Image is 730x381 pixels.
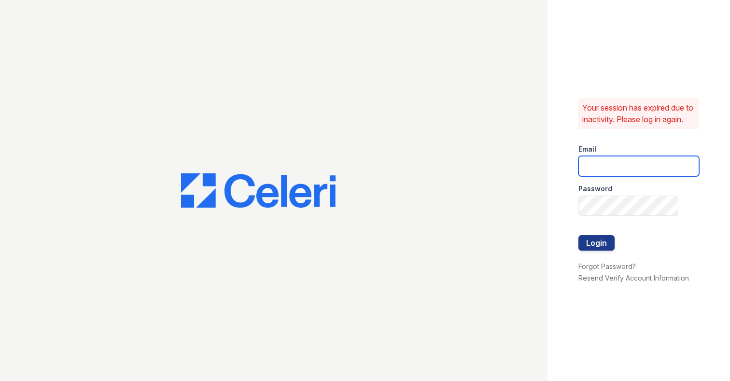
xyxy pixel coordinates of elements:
[578,274,689,282] a: Resend Verify Account Information
[578,262,636,270] a: Forgot Password?
[578,184,612,194] label: Password
[181,173,336,208] img: CE_Logo_Blue-a8612792a0a2168367f1c8372b55b34899dd931a85d93a1a3d3e32e68fde9ad4.png
[578,235,615,251] button: Login
[578,144,596,154] label: Email
[582,102,695,125] p: Your session has expired due to inactivity. Please log in again.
